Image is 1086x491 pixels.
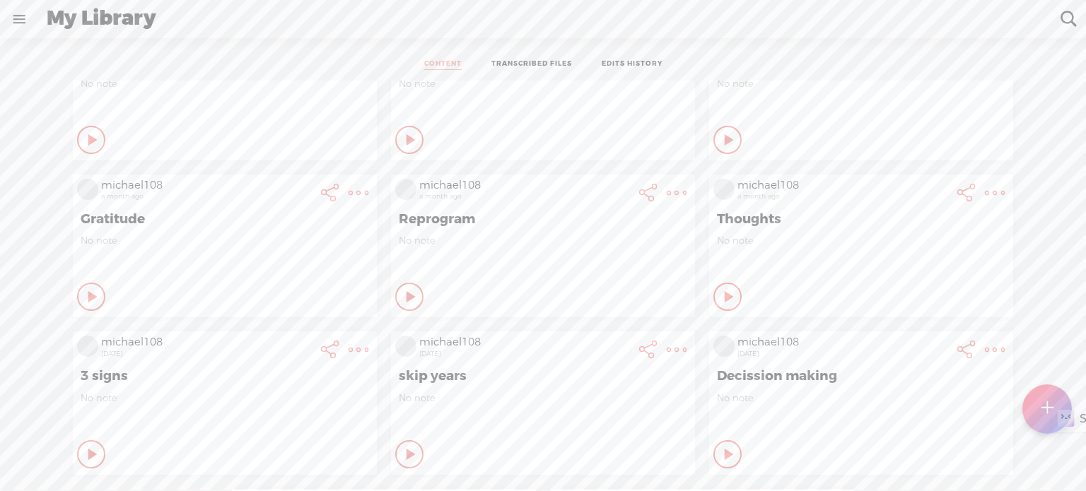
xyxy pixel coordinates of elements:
img: videoLoading.png [713,336,735,357]
span: Thoughts [717,211,1005,227]
span: No note [81,235,369,247]
span: 3 signs [81,367,369,384]
span: skip years [399,367,687,384]
span: No note [399,235,687,247]
span: Gratitude [81,211,369,227]
a: TRANSCRIBED FILES [491,59,572,70]
span: No note [399,78,687,90]
a: CONTENT [424,59,462,70]
div: [DATE] [419,350,631,358]
div: a month ago [101,192,313,201]
img: videoLoading.png [713,179,735,200]
span: No note [81,392,369,404]
span: No note [81,78,369,90]
span: No note [717,235,1005,247]
div: [DATE] [737,350,950,358]
div: a month ago [419,192,631,201]
div: michael108 [737,336,950,350]
div: My Library [37,1,1051,37]
span: No note [717,392,1005,404]
div: [DATE] [101,350,313,358]
div: michael108 [419,336,631,350]
div: michael108 [419,179,631,193]
div: michael108 [101,179,313,193]
a: EDITS HISTORY [602,59,662,70]
span: Reprogram [399,211,687,227]
div: michael108 [101,336,313,350]
span: No note [399,392,687,404]
img: videoLoading.png [77,336,98,357]
img: videoLoading.png [395,336,416,357]
div: michael108 [737,179,950,193]
span: No note [717,78,1005,90]
div: a month ago [737,192,950,201]
img: videoLoading.png [395,179,416,200]
span: Decission making [717,367,1005,384]
img: videoLoading.png [77,179,98,200]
